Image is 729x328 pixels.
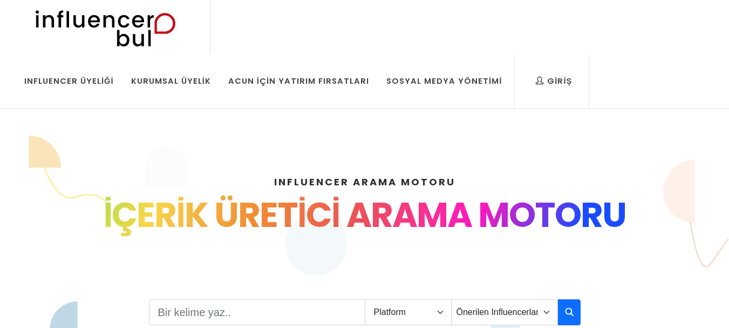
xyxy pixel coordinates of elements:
[131,75,211,87] div: Kurumsal Üyelik
[64,175,666,189] h4: INFLUENCER ARAMA MOTORU
[24,75,114,87] div: Influencer Üyeliği
[378,54,510,108] a: Sosyal Medya Yönetimi
[123,54,219,108] a: Kurumsal Üyelik
[386,75,502,87] div: Sosyal Medya Yönetimi
[149,299,365,325] input: Search
[228,75,369,87] div: Acun İçin Yatırım Fırsatları
[527,54,580,108] a: Giriş
[220,54,377,108] a: Acun İçin Yatırım Fırsatları
[64,189,666,241] div: İÇERİK ÜRETİCİ ARAMA MOTORU
[535,75,572,87] div: Giriş
[16,54,122,108] a: Influencer Üyeliği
